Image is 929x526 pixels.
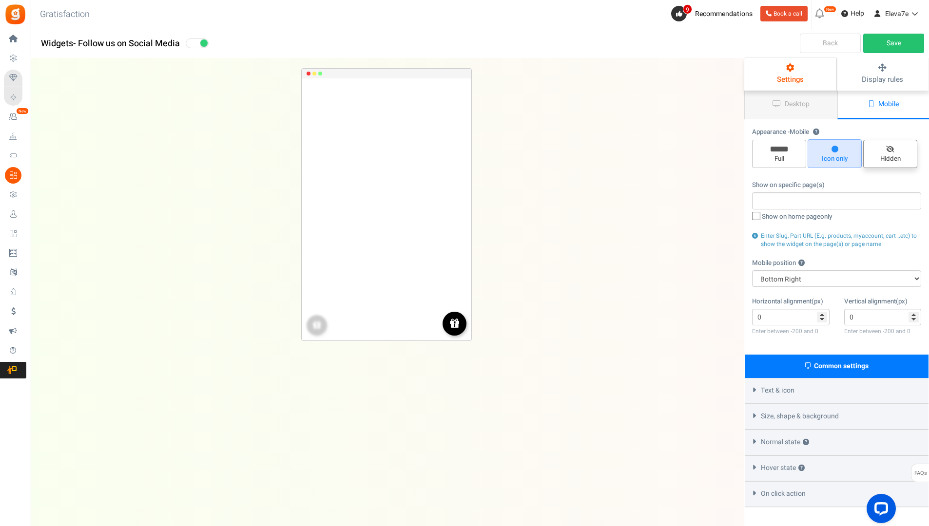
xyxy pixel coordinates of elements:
[862,74,903,85] span: Display rules
[761,489,806,499] span: On click action
[790,127,809,137] span: Mobile
[800,34,861,53] a: Back
[761,386,794,395] span: Text & icon
[756,154,802,164] span: Full
[760,6,808,21] a: Book a call
[761,463,805,473] span: Hover state
[824,6,836,13] em: New
[803,439,809,446] button: ?
[761,231,917,248] span: Enter Slug, Part URL (E.g. products, myaccount, cart ..etc) to show the widget on the page(s) or ...
[186,38,210,48] div: Widget activated
[868,154,913,164] span: Hidden
[695,9,753,19] span: Recommendations
[820,212,832,222] span: only
[885,9,909,19] span: Eleva7e
[752,297,823,306] label: Horizontal alignment(px)
[837,6,868,21] a: Help
[762,212,832,222] span: Show on home page
[798,465,805,471] button: ?
[752,128,819,137] label: Appearance -
[761,412,839,421] span: Size, shape & background
[785,99,810,109] span: Desktop
[777,74,804,85] span: Settings
[31,34,744,54] h1: Widgets
[814,361,869,371] span: Common settings
[16,108,29,114] em: New
[73,37,180,50] span: - Follow us on Social Media
[844,327,922,336] div: Enter between -200 and 0
[863,34,924,53] a: Save
[798,260,805,266] button: Mobile position
[449,318,460,329] img: gift_box.png
[848,9,864,19] span: Help
[844,297,908,306] label: Vertical alignment(px)
[914,464,927,483] span: FAQs
[29,5,100,24] h3: Gratisfaction
[4,3,26,25] img: Gratisfaction
[761,437,809,447] span: Normal state
[812,154,857,164] span: Icon only
[671,6,756,21] a: 9 Recommendations
[4,109,26,125] a: New
[878,99,899,109] span: Mobile
[745,91,837,119] a: Desktop
[683,4,692,14] span: 9
[752,259,805,268] label: Mobile position
[752,181,825,190] label: Show on specific page(s)
[752,327,830,336] div: Enter between -200 and 0
[813,129,819,135] button: Appearance -Mobile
